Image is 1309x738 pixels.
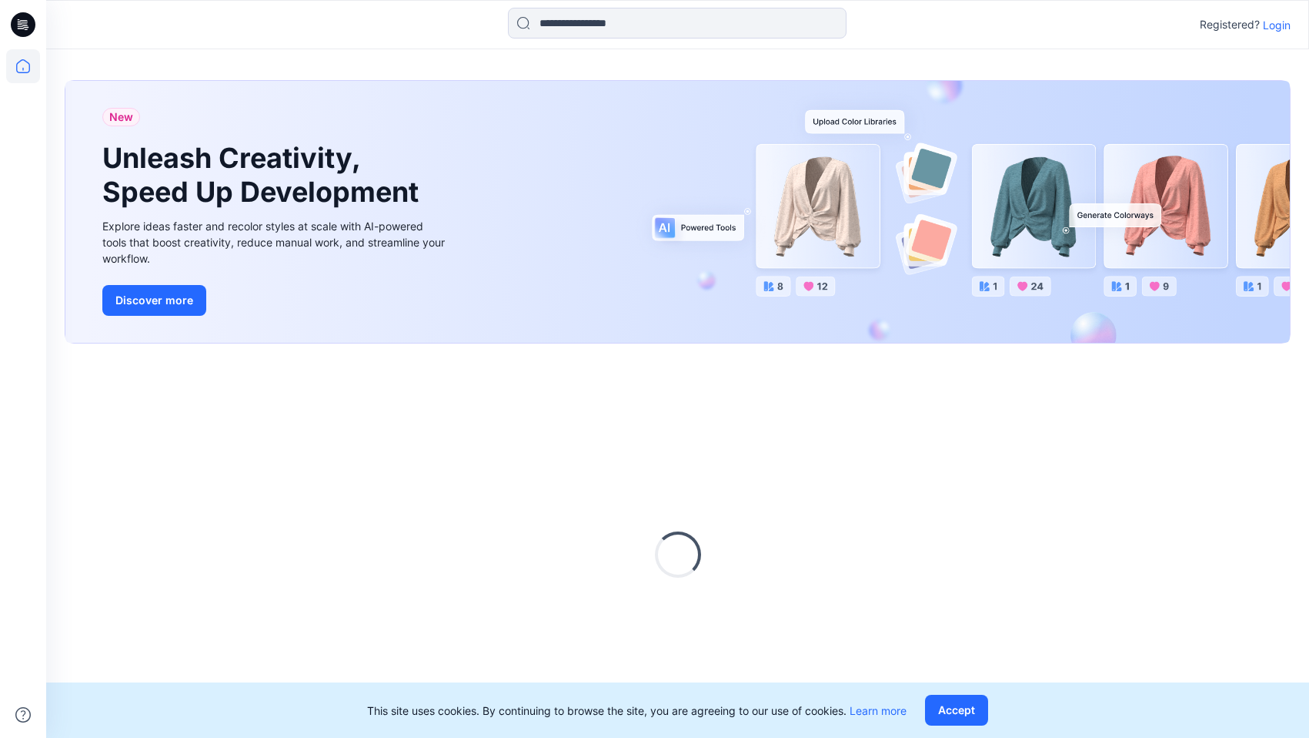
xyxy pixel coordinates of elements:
[925,695,988,726] button: Accept
[850,704,907,717] a: Learn more
[102,218,449,267] div: Explore ideas faster and recolor styles at scale with AI-powered tools that boost creativity, red...
[1200,15,1260,34] p: Registered?
[102,285,449,316] a: Discover more
[1263,17,1291,33] p: Login
[102,285,206,316] button: Discover more
[102,142,426,208] h1: Unleash Creativity, Speed Up Development
[109,108,133,126] span: New
[367,703,907,719] p: This site uses cookies. By continuing to browse the site, you are agreeing to our use of cookies.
